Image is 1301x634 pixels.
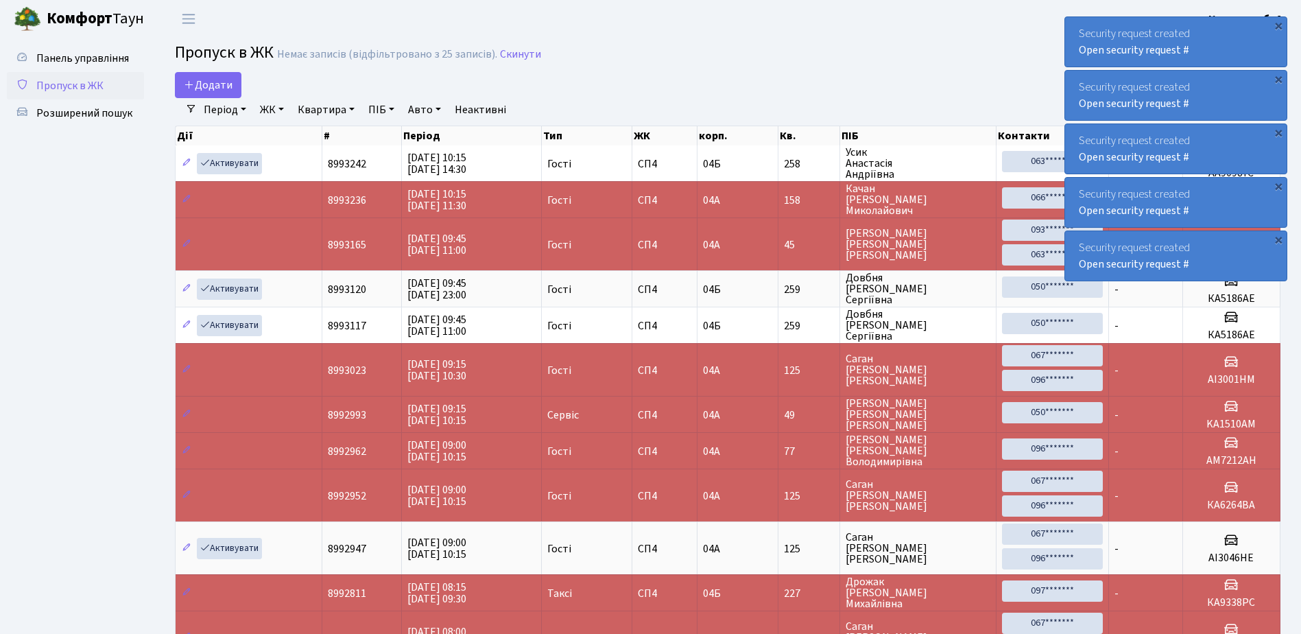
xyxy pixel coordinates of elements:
[846,309,990,342] span: Довбня [PERSON_NAME] Сергіївна
[7,72,144,99] a: Пропуск в ЖК
[547,284,571,295] span: Гості
[407,482,466,509] span: [DATE] 09:00 [DATE] 10:15
[784,195,834,206] span: 158
[403,98,446,121] a: Авто
[547,543,571,554] span: Гості
[996,126,1109,145] th: Контакти
[638,365,691,376] span: СП4
[363,98,400,121] a: ПІБ
[328,156,366,172] span: 8993242
[846,353,990,386] span: Саган [PERSON_NAME] [PERSON_NAME]
[184,78,232,93] span: Додати
[14,5,41,33] img: logo.png
[846,398,990,431] span: [PERSON_NAME] [PERSON_NAME] [PERSON_NAME]
[407,276,466,303] span: [DATE] 09:45 [DATE] 23:00
[1079,203,1189,218] a: Open security request #
[547,365,571,376] span: Гості
[784,239,834,250] span: 45
[1065,231,1287,281] div: Security request created
[547,588,572,599] span: Таксі
[7,99,144,127] a: Розширений пошук
[328,193,366,208] span: 8993236
[846,532,990,565] span: Саган [PERSON_NAME] [PERSON_NAME]
[1272,19,1285,32] div: ×
[1114,541,1119,556] span: -
[846,183,990,216] span: Качан [PERSON_NAME] Миколайович
[1208,12,1285,27] b: Консьєрж б. 4.
[1189,454,1274,467] h5: АМ7212АН
[703,408,720,423] span: 04А
[277,48,497,61] div: Немає записів (відфільтровано з 25 записів).
[1272,72,1285,86] div: ×
[328,408,366,423] span: 8992993
[1114,586,1119,601] span: -
[1065,178,1287,227] div: Security request created
[547,446,571,457] span: Гості
[1079,257,1189,272] a: Open security request #
[171,8,206,30] button: Переключити навігацію
[638,491,691,502] span: СП4
[846,147,990,180] span: Усик Анастасія Андріївна
[638,320,691,331] span: СП4
[1272,233,1285,246] div: ×
[778,126,840,145] th: Кв.
[1114,408,1119,423] span: -
[547,195,571,206] span: Гості
[407,312,466,339] span: [DATE] 09:45 [DATE] 11:00
[402,126,542,145] th: Період
[47,8,112,30] b: Комфорт
[36,51,129,66] span: Панель управління
[197,279,262,300] a: Активувати
[407,231,466,258] span: [DATE] 09:45 [DATE] 11:00
[292,98,360,121] a: Квартира
[47,8,144,31] span: Таун
[638,446,691,457] span: СП4
[197,153,262,174] a: Активувати
[1189,418,1274,431] h5: KA1510AM
[638,410,691,421] span: СП4
[1114,282,1119,297] span: -
[846,228,990,261] span: [PERSON_NAME] [PERSON_NAME] [PERSON_NAME]
[784,284,834,295] span: 259
[36,78,104,93] span: Пропуск в ЖК
[697,126,778,145] th: корп.
[1114,318,1119,333] span: -
[407,535,466,562] span: [DATE] 09:00 [DATE] 10:15
[328,586,366,601] span: 8992811
[846,576,990,609] span: Дрожак [PERSON_NAME] Михайлівна
[1114,489,1119,504] span: -
[784,158,834,169] span: 258
[784,320,834,331] span: 259
[407,401,466,428] span: [DATE] 09:15 [DATE] 10:15
[1065,17,1287,67] div: Security request created
[703,586,721,601] span: 04Б
[407,357,466,384] span: [DATE] 09:15 [DATE] 10:30
[1065,71,1287,120] div: Security request created
[407,150,466,177] span: [DATE] 10:15 [DATE] 14:30
[547,320,571,331] span: Гості
[328,489,366,504] span: 8992952
[703,363,720,378] span: 04А
[547,491,571,502] span: Гості
[638,543,691,554] span: СП4
[1114,444,1119,459] span: -
[36,106,132,121] span: Розширений пошук
[703,444,720,459] span: 04А
[846,272,990,305] span: Довбня [PERSON_NAME] Сергіївна
[197,538,262,559] a: Активувати
[1065,124,1287,174] div: Security request created
[703,156,721,172] span: 04Б
[784,365,834,376] span: 125
[638,195,691,206] span: СП4
[632,126,697,145] th: ЖК
[638,239,691,250] span: СП4
[547,239,571,250] span: Гості
[703,282,721,297] span: 04Б
[1079,96,1189,111] a: Open security request #
[1272,179,1285,193] div: ×
[638,158,691,169] span: СП4
[176,126,322,145] th: Дії
[784,491,834,502] span: 125
[328,318,366,333] span: 8993117
[254,98,289,121] a: ЖК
